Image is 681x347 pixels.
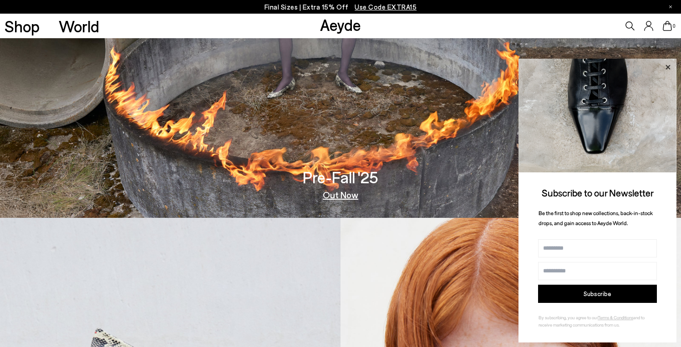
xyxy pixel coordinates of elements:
a: Aeyde [320,15,361,34]
span: Navigate to /collections/ss25-final-sizes [355,3,417,11]
span: Be the first to shop new collections, back-in-stock drops, and gain access to Aeyde World. [539,210,653,226]
a: World [59,18,99,34]
a: Terms & Conditions [598,315,633,320]
a: Out Now [323,190,358,199]
span: 0 [672,24,676,29]
a: Shop [5,18,40,34]
p: Final Sizes | Extra 15% Off [264,1,417,13]
span: By subscribing, you agree to our [539,315,598,320]
h3: Pre-Fall '25 [303,169,378,185]
button: Subscribe [538,285,657,303]
img: ca3f721fb6ff708a270709c41d776025.jpg [518,59,676,172]
a: 0 [663,21,672,31]
span: Subscribe to our Newsletter [542,187,654,198]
